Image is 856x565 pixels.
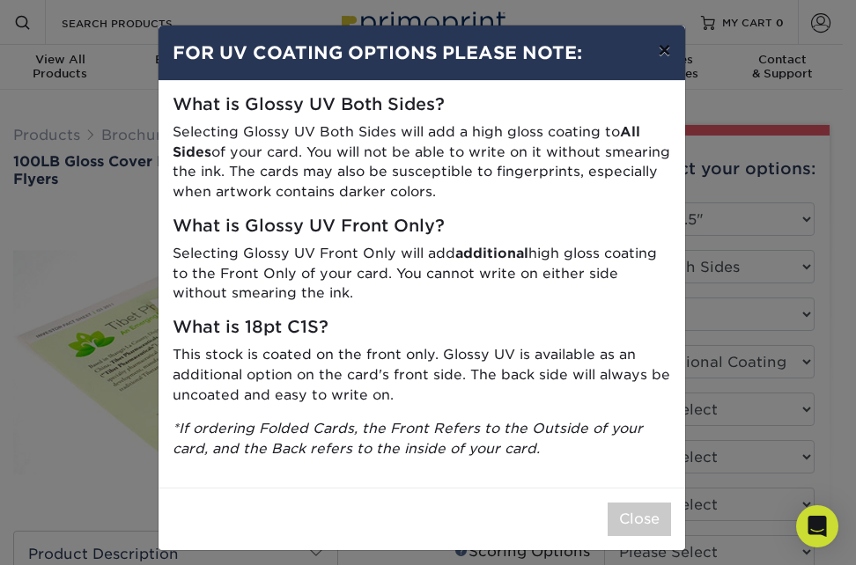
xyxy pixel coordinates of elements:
[644,26,684,75] button: ×
[173,216,671,237] h5: What is Glossy UV Front Only?
[796,505,838,547] div: Open Intercom Messenger
[173,123,640,160] strong: All Sides
[173,122,671,202] p: Selecting Glossy UV Both Sides will add a high gloss coating to of your card. You will not be abl...
[173,244,671,304] p: Selecting Glossy UV Front Only will add high gloss coating to the Front Only of your card. You ca...
[173,95,671,115] h5: What is Glossy UV Both Sides?
[173,345,671,405] p: This stock is coated on the front only. Glossy UV is available as an additional option on the car...
[173,318,671,338] h5: What is 18pt C1S?
[173,40,671,66] h4: FOR UV COATING OPTIONS PLEASE NOTE:
[608,503,671,536] button: Close
[173,420,643,457] i: *If ordering Folded Cards, the Front Refers to the Outside of your card, and the Back refers to t...
[455,245,528,261] strong: additional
